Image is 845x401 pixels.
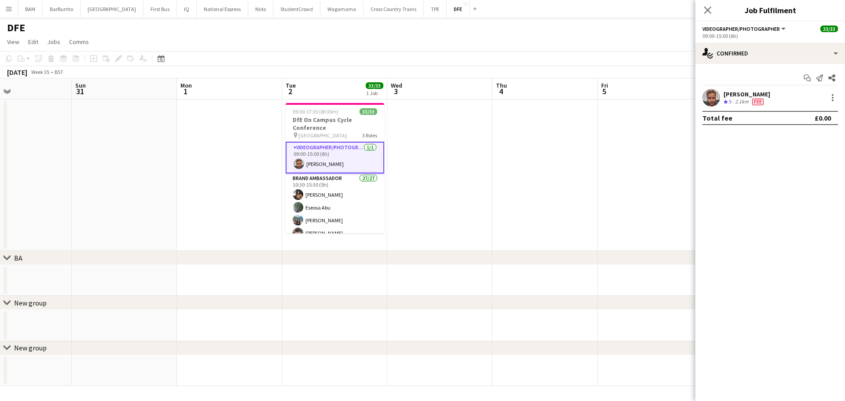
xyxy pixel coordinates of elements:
[47,38,60,46] span: Jobs
[74,86,86,96] span: 31
[702,26,787,32] button: Videographer/Photographer
[179,86,192,96] span: 1
[364,0,424,18] button: Cross Country Trains
[702,26,780,32] span: Videographer/Photographer
[197,0,248,18] button: National Express
[286,103,384,233] app-job-card: 09:00-17:30 (8h30m)33/33DfE On Campus Cycle Conference [GEOGRAPHIC_DATA]3 RolesVideographer/Photo...
[25,36,42,48] a: Edit
[4,36,23,48] a: View
[391,81,402,89] span: Wed
[7,68,27,77] div: [DATE]
[75,81,86,89] span: Sun
[600,86,608,96] span: 5
[752,99,764,105] span: Fee
[695,4,845,16] h3: Job Fulfilment
[69,38,89,46] span: Comms
[320,0,364,18] button: Wagamama
[733,98,750,106] div: 2.1km
[702,33,838,39] div: 09:00-15:00 (6h)
[601,81,608,89] span: Fri
[14,298,47,307] div: New group
[815,114,831,122] div: £0.00
[366,82,383,89] span: 33/33
[43,0,81,18] button: BarBurrito
[66,36,92,48] a: Comms
[143,0,177,18] button: First Bus
[362,132,377,139] span: 3 Roles
[273,0,320,18] button: StudentCrowd
[29,69,51,75] span: Week 35
[14,343,47,352] div: New group
[14,254,22,262] div: BA
[177,0,197,18] button: IQ
[284,86,296,96] span: 2
[366,90,383,96] div: 1 Job
[702,114,732,122] div: Total fee
[750,98,765,106] div: Crew has different fees then in role
[495,86,507,96] span: 4
[447,0,470,18] button: DFE
[28,38,38,46] span: Edit
[496,81,507,89] span: Thu
[286,116,384,132] h3: DfE On Campus Cycle Conference
[360,108,377,115] span: 33/33
[286,81,296,89] span: Tue
[248,0,273,18] button: Nido
[7,38,19,46] span: View
[389,86,402,96] span: 3
[18,0,43,18] button: BAM
[293,108,338,115] span: 09:00-17:30 (8h30m)
[424,0,447,18] button: TPE
[180,81,192,89] span: Mon
[695,43,845,64] div: Confirmed
[724,90,770,98] div: [PERSON_NAME]
[298,132,347,139] span: [GEOGRAPHIC_DATA]
[729,98,731,105] span: 5
[44,36,64,48] a: Jobs
[820,26,838,32] span: 33/33
[81,0,143,18] button: [GEOGRAPHIC_DATA]
[7,21,25,34] h1: DFE
[286,142,384,173] app-card-role: Videographer/Photographer1/109:00-15:00 (6h)[PERSON_NAME]
[55,69,63,75] div: BST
